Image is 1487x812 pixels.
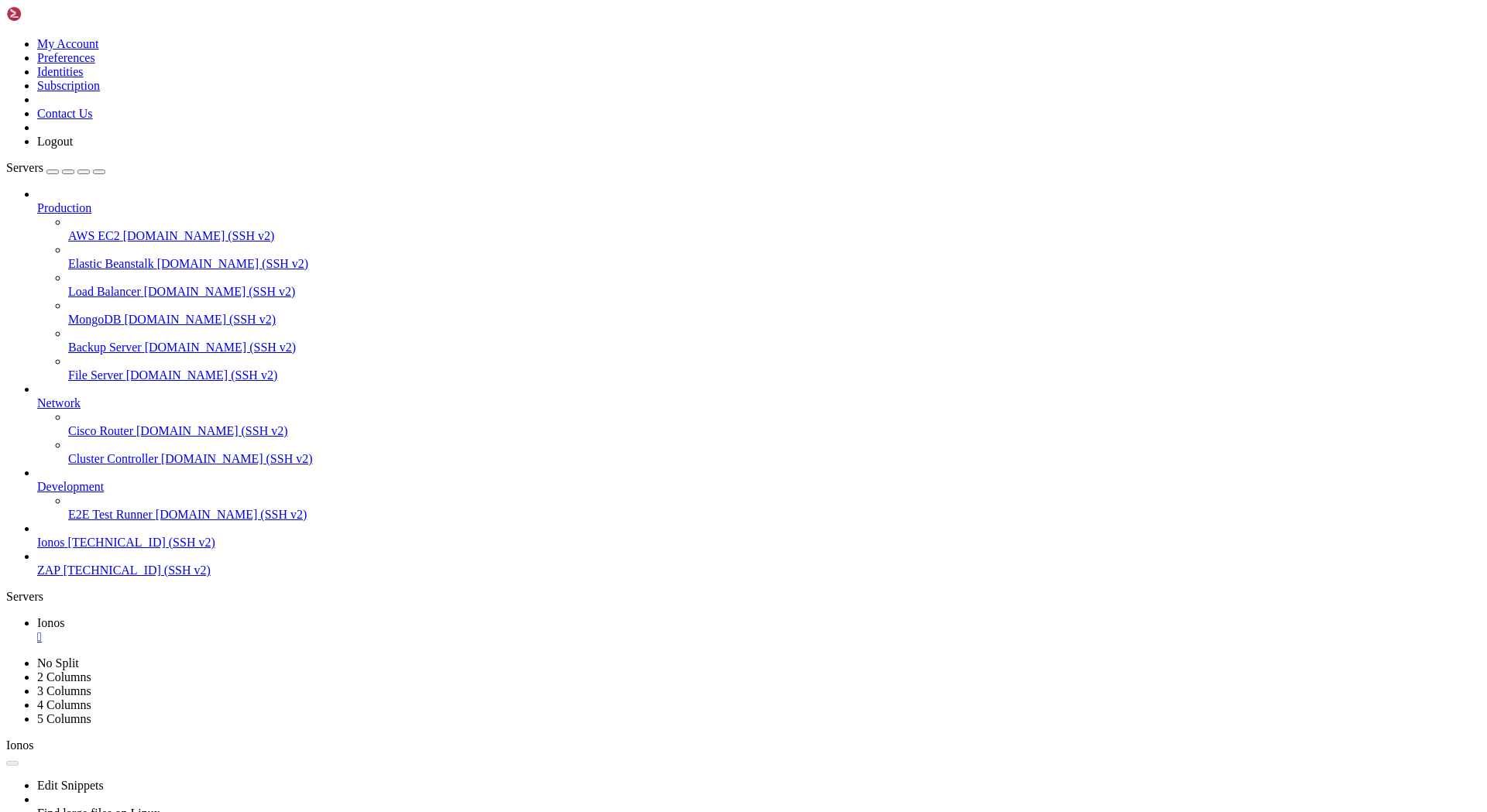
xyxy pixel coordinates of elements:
[6,85,1286,98] x-row: System information as of [DATE]
[37,536,65,549] span: Ionos
[37,698,91,711] a: 4 Columns
[6,111,1286,125] x-row: System load: 0.01 Processes: 105
[68,299,1481,327] li: MongoDB [DOMAIN_NAME] (SSH v2)
[68,341,142,354] span: Backup Server
[68,257,154,270] span: Elastic Beanstalk
[37,79,100,92] a: Subscription
[68,452,158,465] span: Cluster Controller
[68,243,1481,271] li: Elastic Beanstalk [DOMAIN_NAME] (SSH v2)
[37,616,1481,644] a: Ionos
[6,161,43,174] span: Servers
[68,438,1481,466] li: Cluster Controller [DOMAIN_NAME] (SSH v2)
[37,65,84,78] a: Identities
[6,256,1286,269] x-row: See [URL][DOMAIN_NAME] or run: sudo pro status
[37,187,1481,382] li: Production
[68,508,153,521] span: E2E Test Runner
[37,670,91,684] a: 2 Columns
[68,536,215,549] span: [TECHNICAL_ID] (SSH v2)
[37,135,73,148] a: Logout
[37,201,1481,215] a: Production
[6,243,1286,256] x-row: Enable ESM Apps to receive additional future security updates.
[37,536,1481,550] a: Ionos [TECHNICAL_ID] (SSH v2)
[37,550,1481,577] li: ZAP [TECHNICAL_ID] (SSH v2)
[6,738,34,752] span: Ionos
[68,327,1481,355] li: Backup Server [DOMAIN_NAME] (SSH v2)
[37,564,60,577] span: ZAP
[37,779,104,792] a: Edit Snippets
[68,215,1481,243] li: AWS EC2 [DOMAIN_NAME] (SSH v2)
[6,151,1286,164] x-row: Swap usage: 0%
[6,590,1481,604] div: Servers
[64,564,211,577] span: [TECHNICAL_ID] (SSH v2)
[136,424,288,437] span: [DOMAIN_NAME] (SSH v2)
[68,355,1481,382] li: File Server [DOMAIN_NAME] (SSH v2)
[68,229,120,242] span: AWS EC2
[37,712,91,725] a: 5 Columns
[161,452,313,465] span: [DOMAIN_NAME] (SSH v2)
[68,285,141,298] span: Load Balancer
[68,452,1481,466] a: Cluster Controller [DOMAIN_NAME] (SSH v2)
[157,257,309,270] span: [DOMAIN_NAME] (SSH v2)
[144,285,296,298] span: [DOMAIN_NAME] (SSH v2)
[6,161,105,174] a: Servers
[6,6,95,22] img: Shellngn
[6,59,1286,72] x-row: * Support: [URL][DOMAIN_NAME]
[126,368,278,382] span: [DOMAIN_NAME] (SSH v2)
[68,494,1481,522] li: E2E Test Runner [DOMAIN_NAME] (SSH v2)
[68,368,1481,382] a: File Server [DOMAIN_NAME] (SSH v2)
[68,508,1481,522] a: E2E Test Runner [DOMAIN_NAME] (SSH v2)
[37,480,104,493] span: Development
[68,285,1481,299] a: Load Balancer [DOMAIN_NAME] (SSH v2)
[68,271,1481,299] li: Load Balancer [DOMAIN_NAME] (SSH v2)
[6,296,1286,309] x-row: root@ubuntu:~#
[68,257,1481,271] a: Elastic Beanstalk [DOMAIN_NAME] (SSH v2)
[145,341,297,354] span: [DOMAIN_NAME] (SSH v2)
[37,396,81,409] span: Network
[156,508,307,521] span: [DOMAIN_NAME] (SSH v2)
[37,522,1481,550] li: Ionos [TECHNICAL_ID] (SSH v2)
[68,229,1481,243] a: AWS EC2 [DOMAIN_NAME] (SSH v2)
[37,201,91,214] span: Production
[6,138,1286,151] x-row: Memory usage: 15% IPv4 address for ens6: [TECHNICAL_ID]
[37,466,1481,522] li: Development
[37,382,1481,466] li: Network
[37,630,1481,644] a: 
[37,656,79,670] a: No Split
[104,296,110,309] div: (15, 22)
[68,424,1481,438] a: Cisco Router [DOMAIN_NAME] (SSH v2)
[37,616,65,629] span: Ionos
[124,313,276,326] span: [DOMAIN_NAME] (SSH v2)
[68,410,1481,438] li: Cisco Router [DOMAIN_NAME] (SSH v2)
[68,424,133,437] span: Cisco Router
[37,51,95,64] a: Preferences
[6,190,1286,204] x-row: Expanded Security Maintenance for Applications is not enabled.
[6,46,1286,59] x-row: * Management: [URL][DOMAIN_NAME]
[68,368,123,382] span: File Server
[68,313,1481,327] a: MongoDB [DOMAIN_NAME] (SSH v2)
[6,217,1286,230] x-row: 0 updates can be applied immediately.
[68,313,121,326] span: MongoDB
[37,396,1481,410] a: Network
[68,341,1481,355] a: Backup Server [DOMAIN_NAME] (SSH v2)
[6,33,1286,46] x-row: * Documentation: [URL][DOMAIN_NAME]
[37,107,93,120] a: Contact Us
[37,684,91,697] a: 3 Columns
[6,6,1286,19] x-row: Welcome to Ubuntu 22.04.5 LTS (GNU/Linux 5.15.0-157-generic x86_64)
[37,480,1481,494] a: Development
[6,125,1286,138] x-row: Usage of /: 2.1% of 77.35GB Users logged in: 0
[37,37,99,50] a: My Account
[37,564,1481,577] a: ZAP [TECHNICAL_ID] (SSH v2)
[123,229,275,242] span: [DOMAIN_NAME] (SSH v2)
